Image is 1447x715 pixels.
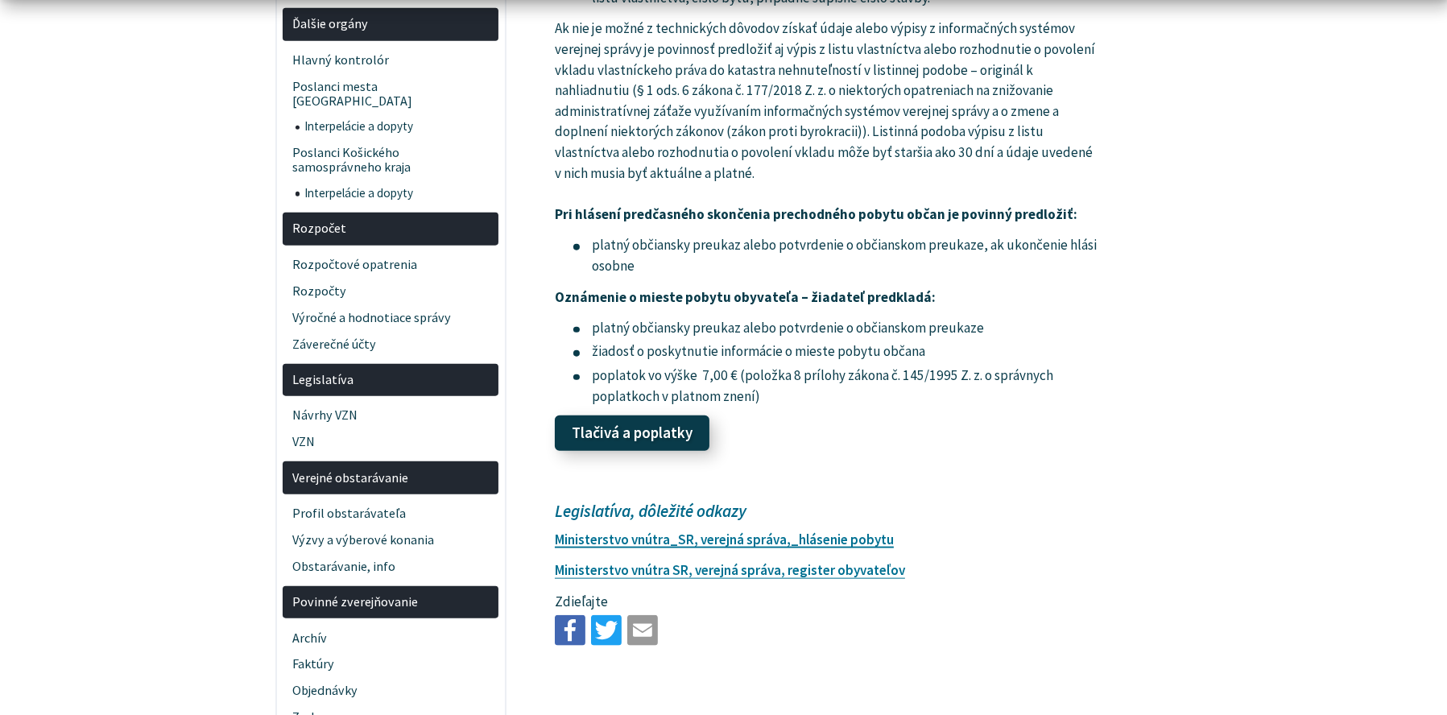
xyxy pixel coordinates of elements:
[283,213,498,246] a: Rozpočet
[283,586,498,619] a: Povinné zverejňovanie
[292,553,490,580] span: Obstarávanie, info
[283,625,498,651] a: Archív
[296,181,499,207] a: Interpelácie a dopyty
[283,73,498,114] a: Poslanci mesta [GEOGRAPHIC_DATA]
[573,341,1098,362] li: žiadosť o poskytnutie informácie o mieste pobytu občana
[292,366,490,393] span: Legislatíva
[555,615,585,646] img: Zdieľať na Facebooku
[292,140,490,181] span: Poslanci Košického samosprávneho kraja
[304,114,490,140] span: Interpelácie a dopyty
[573,235,1098,276] li: platný občiansky preukaz alebo potvrdenie o občianskom preukaze, ak ukončenie hlási osobne
[292,625,490,651] span: Archív
[283,461,498,494] a: Verejné obstarávanie
[627,615,658,646] img: Zdieľať e-mailom
[555,592,1098,613] p: Zdieľajte
[292,651,490,678] span: Faktúry
[292,73,490,114] span: Poslanci mesta [GEOGRAPHIC_DATA]
[292,678,490,705] span: Objednávky
[573,366,1098,407] li: poplatok vo výške 7,00 € (položka 8 prílohy zákona č. 145/1995 Z. z. o správnych poplatkoch v pla...
[292,331,490,357] span: Záverečné účty
[555,288,936,306] strong: Oznámenie o mieste pobytu obyvateľa – žiadateľ predkladá:
[292,589,490,616] span: Povinné zverejňovanie
[283,364,498,397] a: Legislatíva
[283,429,498,456] a: VZN
[283,140,498,181] a: Poslanci Košického samosprávneho kraja
[292,251,490,278] span: Rozpočtové opatrenia
[292,11,490,38] span: Ďalšie orgány
[296,114,499,140] a: Interpelácie a dopyty
[292,403,490,429] span: Návrhy VZN
[555,561,905,579] a: Ministerstvo vnútra SR, verejná správa, register obyvateľov
[283,251,498,278] a: Rozpočtové opatrenia
[292,278,490,304] span: Rozpočty
[283,8,498,41] a: Ďalšie orgány
[591,615,622,646] img: Zdieľať na Twitteri
[292,465,490,491] span: Verejné obstarávanie
[283,553,498,580] a: Obstarávanie, info
[555,500,746,522] em: Legislatíva, dôležité odkazy
[283,678,498,705] a: Objednávky
[555,19,1098,225] p: Ak nie je možné z technických dôvodov získať údaje alebo výpisy z informačných systémov verejnej ...
[292,429,490,456] span: VZN
[292,527,490,553] span: Výzvy a výberové konania
[283,527,498,553] a: Výzvy a výberové konania
[283,331,498,357] a: Záverečné účty
[573,318,1098,339] li: platný občiansky preukaz alebo potvrdenie o občianskom preukaze
[292,216,490,242] span: Rozpočet
[292,500,490,527] span: Profil obstarávateľa
[304,181,490,207] span: Interpelácie a dopyty
[283,403,498,429] a: Návrhy VZN
[292,47,490,73] span: Hlavný kontrolór
[283,304,498,331] a: Výročné a hodnotiace správy
[283,500,498,527] a: Profil obstarávateľa
[283,651,498,678] a: Faktúry
[283,278,498,304] a: Rozpočty
[555,415,709,451] a: Tlačivá a poplatky
[555,531,894,548] a: Ministerstvo vnútra_SR, verejná správa,_hlásenie pobytu
[283,47,498,73] a: Hlavný kontrolór
[555,205,1077,223] strong: Pri hlásení predčasného skončenia prechodného pobytu občan je povinný predložiť:
[292,304,490,331] span: Výročné a hodnotiace správy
